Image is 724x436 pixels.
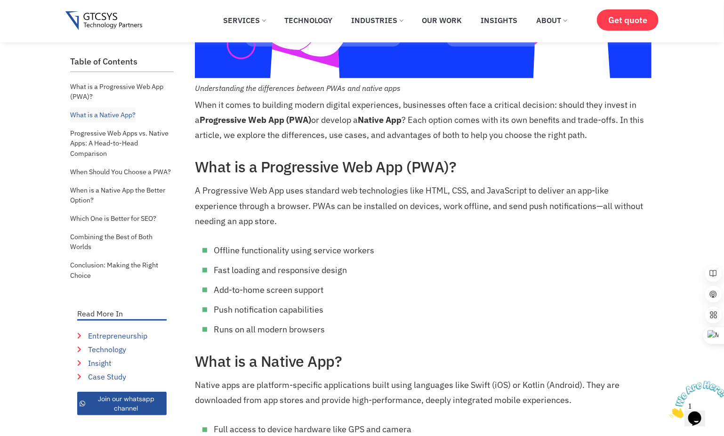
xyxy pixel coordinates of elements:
strong: Progressive Web App (PWA) [200,114,311,125]
a: When is a Native App the Better Option? [70,183,174,208]
p: A Progressive Web App uses standard web technologies like HTML, CSS, and JavaScript to deliver an... [195,183,652,228]
a: Insights [474,10,524,31]
a: About [529,10,574,31]
a: Technology [277,10,339,31]
span: Get quote [608,15,647,25]
a: What is a Progressive Web App (PWA)? [70,79,174,104]
a: Combining the Best of Both Worlds [70,229,174,254]
iframe: chat widget [666,377,724,422]
span: 1 [4,4,8,12]
a: Progressive Web Apps vs. Native Apps: A Head-to-Head Comparison [70,126,174,161]
a: Join our whatsapp channel [77,392,167,415]
a: Which One is Better for SEO? [70,211,156,226]
a: Conclusion: Making the Right Choice [70,258,174,283]
a: When Should You Choose a PWA? [70,164,171,179]
li: Fast loading and responsive design [214,263,652,278]
span: Technology [86,344,126,355]
img: Gtcsys logo [65,11,142,31]
h2: What is a Native App? [195,352,652,370]
a: What is a Native App? [70,107,136,122]
h2: What is a Progressive Web App (PWA)? [195,158,652,176]
li: Offline functionality using service workers [214,243,652,258]
span: Case Study [86,371,126,382]
li: Add-to-home screen support [214,283,652,298]
a: Entrepreneurship [77,330,167,341]
a: Case Study [77,371,167,382]
a: Technology [77,344,167,355]
span: Entrepreneurship [86,330,147,341]
li: Push notification capabilities [214,302,652,317]
span: Join our whatsapp channel [88,394,164,413]
p: When it comes to building modern digital experiences, businesses often face a critical decision: ... [195,97,652,143]
h2: Table of Contents [70,57,174,67]
a: Services [216,10,273,31]
a: Our Work [415,10,469,31]
span: Insight [86,357,112,369]
p: Native apps are platform-specific applications built using languages like Swift (iOS) or Kotlin (... [195,378,652,408]
img: Chat attention grabber [4,4,62,41]
a: Insight [77,357,167,369]
a: Industries [344,10,410,31]
p: Read More In [77,310,167,317]
li: Runs on all modern browsers [214,322,652,337]
figcaption: Understanding the differences between PWAs and native apps [195,83,652,93]
a: Get quote [597,9,659,31]
strong: Native App [358,114,402,125]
